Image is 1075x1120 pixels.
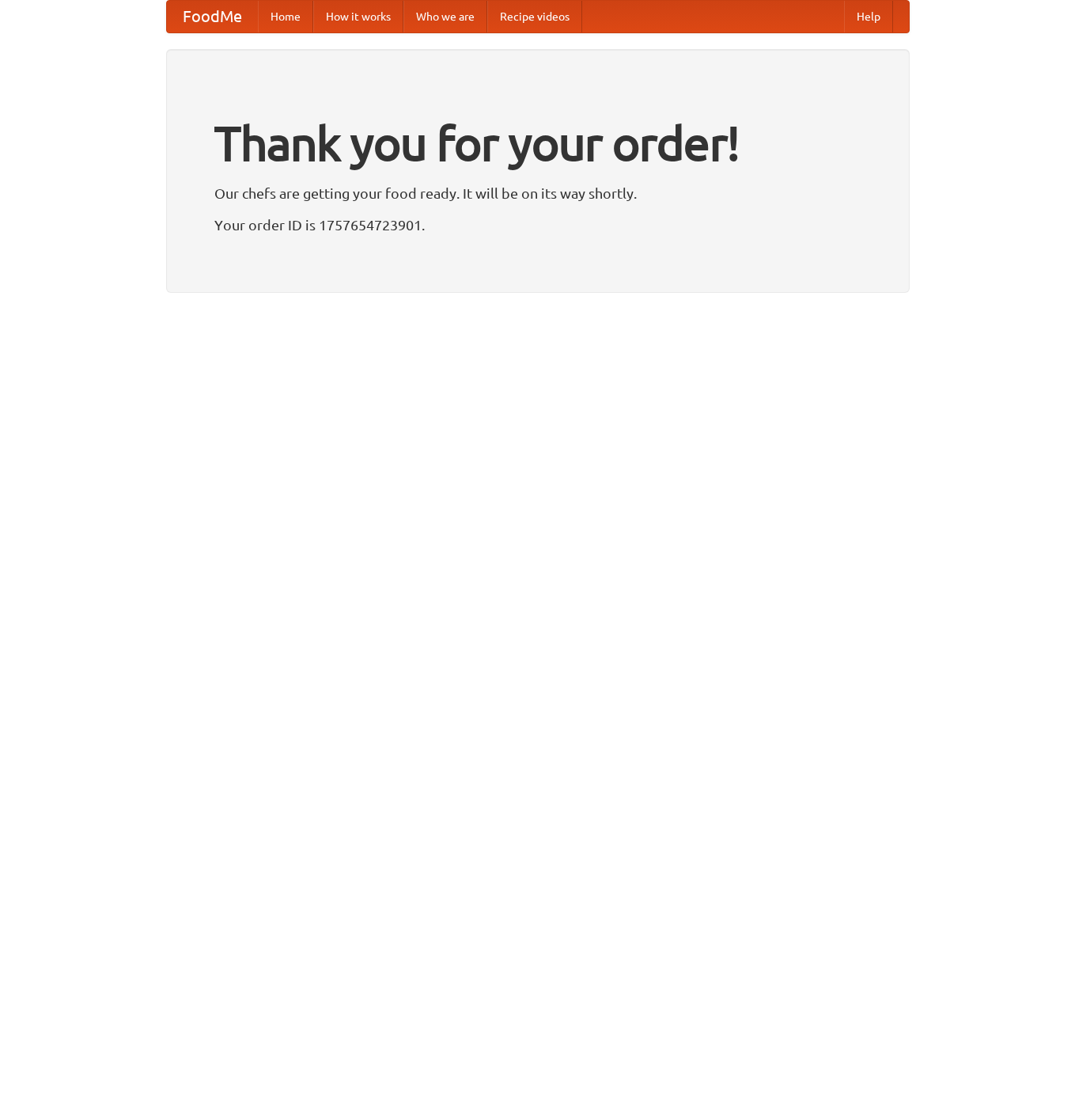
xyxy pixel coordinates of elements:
h1: Thank you for your order! [214,105,861,181]
a: Help [844,1,893,32]
p: Our chefs are getting your food ready. It will be on its way shortly. [214,181,861,205]
a: Who we are [403,1,487,32]
a: FoodMe [167,1,258,32]
a: Home [258,1,313,32]
a: How it works [313,1,403,32]
p: Your order ID is 1757654723901. [214,213,861,237]
a: Recipe videos [487,1,582,32]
